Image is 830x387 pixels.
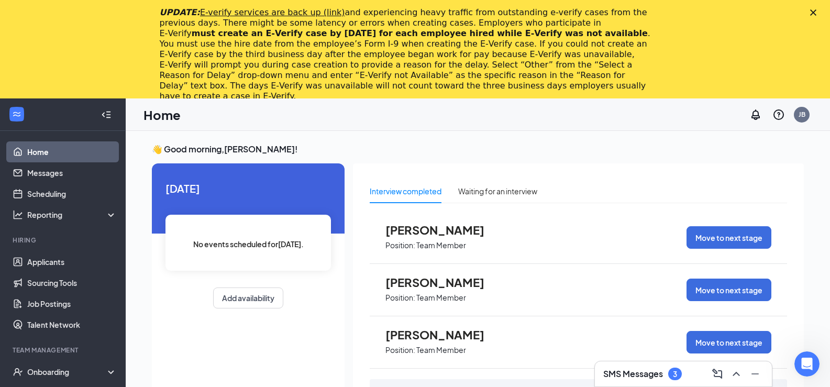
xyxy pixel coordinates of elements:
[749,368,761,380] svg: Minimize
[458,185,537,197] div: Waiting for an interview
[101,109,112,120] svg: Collapse
[385,328,501,341] span: [PERSON_NAME]
[728,366,745,382] button: ChevronUp
[160,7,654,102] div: and experiencing heavy traffic from outstanding e-verify cases from the previous days. There migh...
[385,345,415,355] p: Position:
[27,141,117,162] a: Home
[687,331,771,353] button: Move to next stage
[165,180,331,196] span: [DATE]
[13,236,115,245] div: Hiring
[749,108,762,121] svg: Notifications
[385,223,501,237] span: [PERSON_NAME]
[603,368,663,380] h3: SMS Messages
[27,293,117,314] a: Job Postings
[730,368,743,380] svg: ChevronUp
[772,108,785,121] svg: QuestionInfo
[416,345,466,355] p: Team Member
[27,314,117,335] a: Talent Network
[416,240,466,250] p: Team Member
[385,240,415,250] p: Position:
[27,209,117,220] div: Reporting
[27,367,108,377] div: Onboarding
[192,28,648,38] b: must create an E‑Verify case by [DATE] for each employee hired while E‑Verify was not available
[711,368,724,380] svg: ComposeMessage
[673,370,677,379] div: 3
[416,293,466,303] p: Team Member
[143,106,181,124] h1: Home
[13,209,23,220] svg: Analysis
[152,143,804,155] h3: 👋 Good morning, [PERSON_NAME] !
[687,279,771,301] button: Move to next stage
[213,288,283,308] button: Add availability
[385,275,501,289] span: [PERSON_NAME]
[687,226,771,249] button: Move to next stage
[370,185,441,197] div: Interview completed
[799,110,805,119] div: JB
[27,251,117,272] a: Applicants
[794,351,820,377] iframe: Intercom live chat
[13,367,23,377] svg: UserCheck
[200,7,345,17] a: E-verify services are back up (link)
[27,272,117,293] a: Sourcing Tools
[12,109,22,119] svg: WorkstreamLogo
[810,9,821,16] div: Close
[709,366,726,382] button: ComposeMessage
[27,183,117,204] a: Scheduling
[385,293,415,303] p: Position:
[160,7,345,17] i: UPDATE:
[193,238,304,250] span: No events scheduled for [DATE] .
[27,162,117,183] a: Messages
[13,346,115,355] div: Team Management
[747,366,763,382] button: Minimize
